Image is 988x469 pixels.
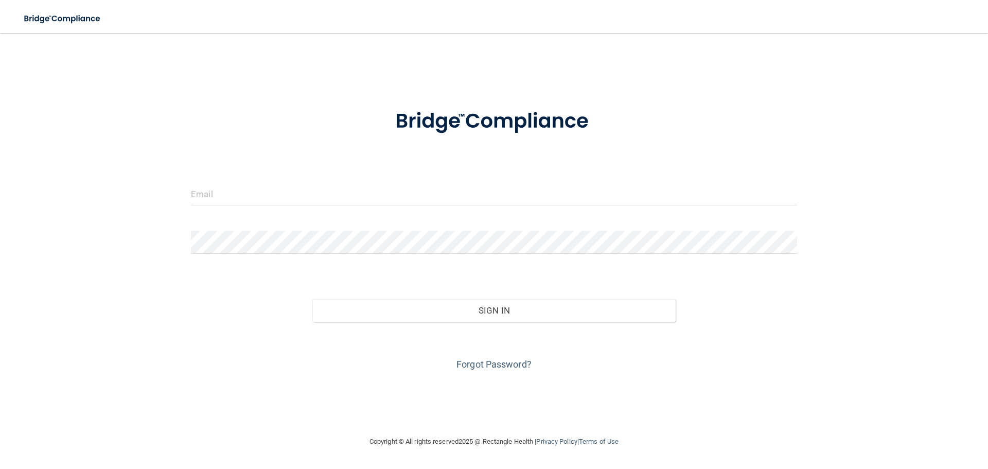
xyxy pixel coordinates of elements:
[191,182,797,205] input: Email
[536,438,577,445] a: Privacy Policy
[15,8,110,29] img: bridge_compliance_login_screen.278c3ca4.svg
[579,438,619,445] a: Terms of Use
[306,425,682,458] div: Copyright © All rights reserved 2025 @ Rectangle Health | |
[456,359,532,370] a: Forgot Password?
[312,299,676,322] button: Sign In
[374,95,614,148] img: bridge_compliance_login_screen.278c3ca4.svg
